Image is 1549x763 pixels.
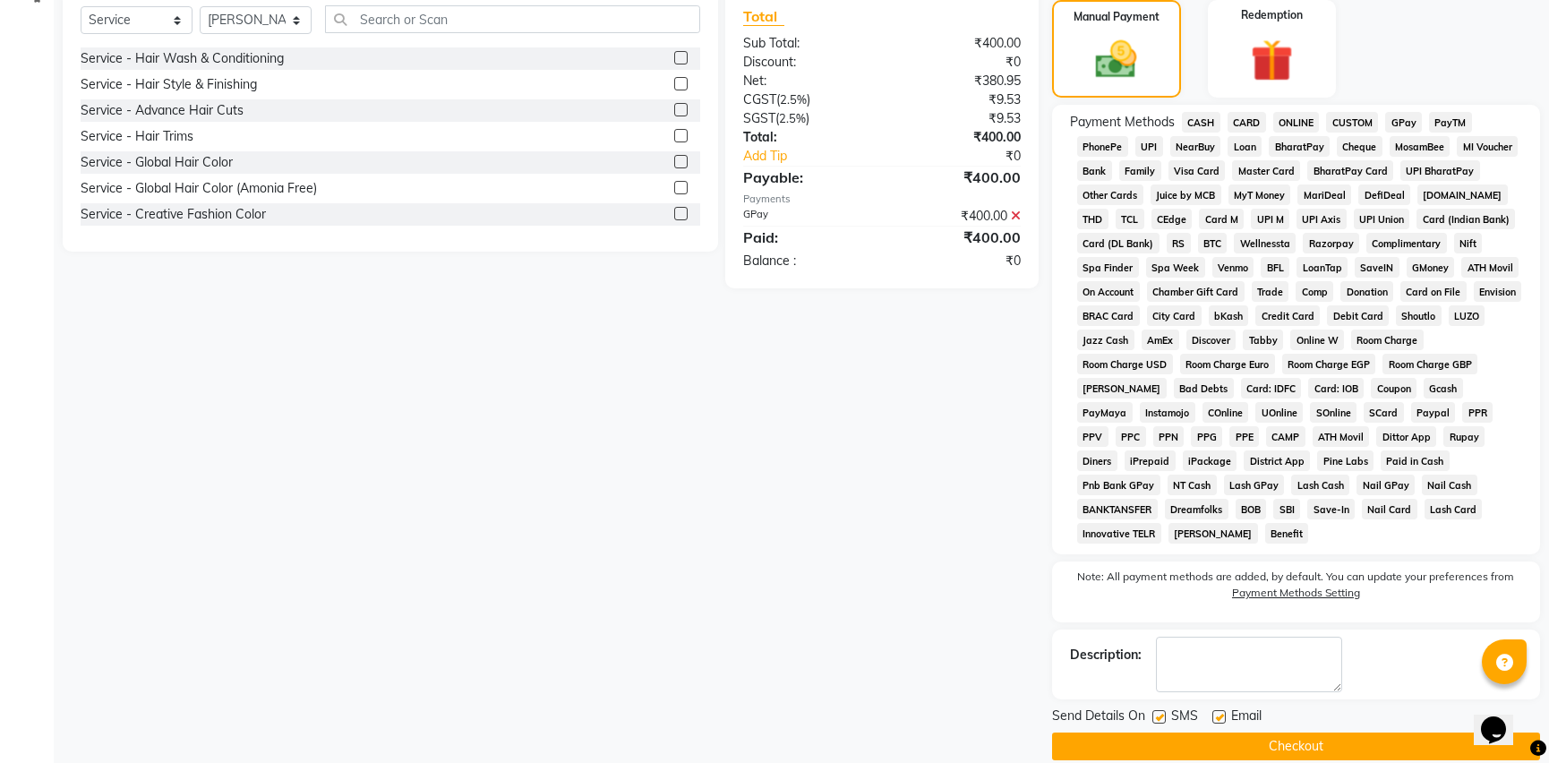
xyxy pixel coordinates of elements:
[1241,7,1303,23] label: Redemption
[1186,330,1237,350] span: Discover
[1291,475,1349,495] span: Lash Cash
[1077,136,1128,157] span: PhonePe
[1425,499,1483,519] span: Lash Card
[1202,402,1249,423] span: COnline
[1474,281,1522,302] span: Envision
[1356,475,1415,495] span: Nail GPay
[1052,733,1540,760] button: Checkout
[779,111,806,125] span: 2.5%
[1376,426,1436,447] span: Dittor App
[882,53,1034,72] div: ₹0
[1077,499,1158,519] span: BANKTANSFER
[1116,209,1144,229] span: TCL
[1382,354,1477,374] span: Room Charge GBP
[1400,281,1467,302] span: Card on File
[1224,475,1285,495] span: Lash GPay
[1273,112,1320,133] span: ONLINE
[1449,305,1485,326] span: LUZO
[882,252,1034,270] div: ₹0
[882,109,1034,128] div: ₹9.53
[882,227,1034,248] div: ₹400.00
[1282,354,1376,374] span: Room Charge EGP
[1385,112,1422,133] span: GPay
[743,110,775,126] span: SGST
[1077,354,1173,374] span: Room Charge USD
[1362,499,1417,519] span: Nail Card
[325,5,700,33] input: Search or Scan
[730,90,882,109] div: ( )
[1077,209,1108,229] span: THD
[730,227,882,248] div: Paid:
[1417,184,1508,205] span: [DOMAIN_NAME]
[743,7,784,26] span: Total
[1077,426,1108,447] span: PPV
[1077,402,1133,423] span: PayMaya
[1077,378,1167,399] span: [PERSON_NAME]
[1443,426,1485,447] span: Rupay
[882,34,1034,53] div: ₹400.00
[1307,499,1355,519] span: Save-In
[1366,233,1447,253] span: Complimentary
[1407,257,1455,278] span: GMoney
[1290,330,1344,350] span: Online W
[1140,402,1195,423] span: Instamojo
[1209,305,1249,326] span: bKash
[1151,184,1221,205] span: Juice by MCB
[1070,569,1522,608] label: Note: All payment methods are added, by default. You can update your preferences from
[81,179,317,198] div: Service - Global Hair Color (Amonia Free)
[1326,112,1378,133] span: CUSTOM
[1052,707,1145,729] span: Send Details On
[1454,233,1483,253] span: Nift
[743,192,1021,207] div: Payments
[1070,113,1175,132] span: Payment Methods
[882,128,1034,147] div: ₹400.00
[1234,233,1296,253] span: Wellnessta
[1351,330,1424,350] span: Room Charge
[1243,330,1283,350] span: Tabby
[1151,209,1193,229] span: CEdge
[1168,475,1217,495] span: NT Cash
[882,167,1034,188] div: ₹400.00
[1180,354,1275,374] span: Room Charge Euro
[1077,475,1160,495] span: Pnb Bank GPay
[1232,585,1360,601] label: Payment Methods Setting
[882,90,1034,109] div: ₹9.53
[1303,233,1359,253] span: Razorpay
[1337,136,1382,157] span: Cheque
[1269,136,1330,157] span: BharatPay
[1474,691,1531,745] iframe: chat widget
[730,72,882,90] div: Net:
[1146,257,1205,278] span: Spa Week
[1261,257,1289,278] span: BFL
[1199,209,1244,229] span: Card M
[882,72,1034,90] div: ₹380.95
[1077,160,1112,181] span: Bank
[1400,160,1480,181] span: UPI BharatPay
[1371,378,1416,399] span: Coupon
[1462,402,1493,423] span: PPR
[1077,450,1117,471] span: Diners
[81,153,233,172] div: Service - Global Hair Color
[1070,646,1142,664] div: Description:
[1354,209,1410,229] span: UPI Union
[1182,112,1220,133] span: CASH
[1255,402,1303,423] span: UOnline
[1116,426,1146,447] span: PPC
[81,75,257,94] div: Service - Hair Style & Finishing
[81,101,244,120] div: Service - Advance Hair Cuts
[1228,184,1291,205] span: MyT Money
[1074,9,1160,25] label: Manual Payment
[1422,475,1477,495] span: Nail Cash
[1077,281,1140,302] span: On Account
[730,53,882,72] div: Discount:
[1273,499,1300,519] span: SBI
[730,34,882,53] div: Sub Total:
[1231,707,1262,729] span: Email
[1077,184,1143,205] span: Other Cards
[1236,499,1267,519] span: BOB
[1396,305,1442,326] span: Shoutlo
[1168,523,1258,544] span: [PERSON_NAME]
[1266,426,1305,447] span: CAMP
[1461,257,1519,278] span: ATH Movil
[1183,450,1237,471] span: iPackage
